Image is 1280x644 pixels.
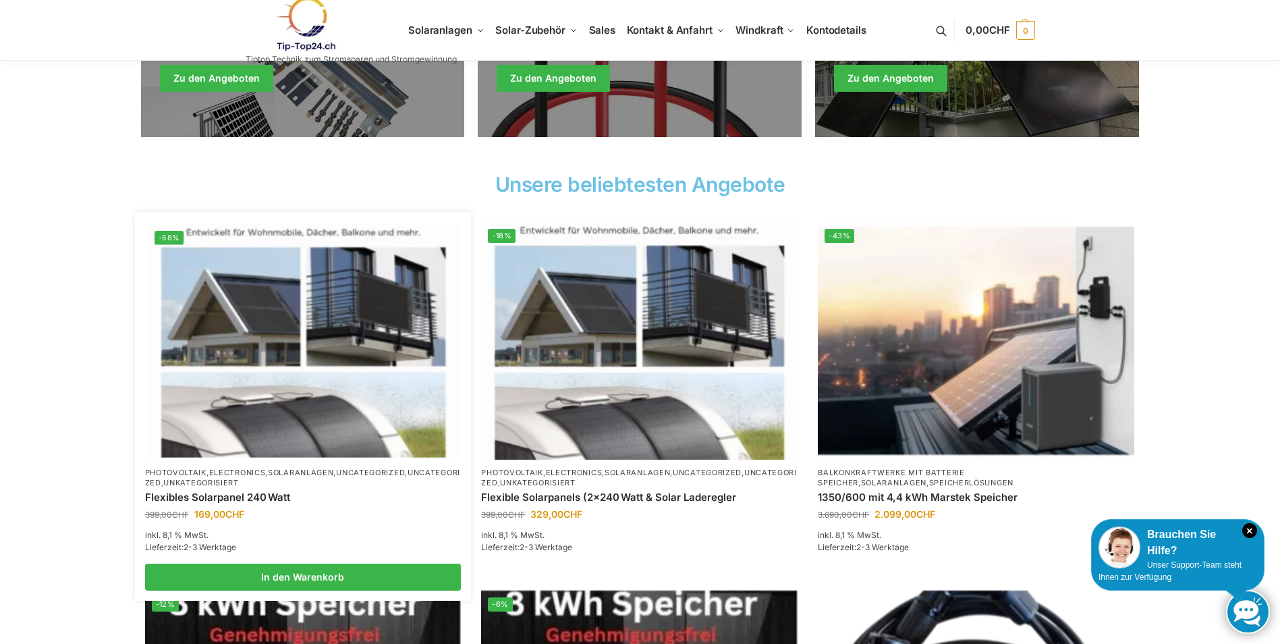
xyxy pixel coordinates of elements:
[336,468,405,477] a: Uncategorized
[194,508,244,520] bdi: 169,00
[246,55,457,63] p: Tiptop Technik zum Stromsparen und Stromgewinnung
[481,468,542,477] a: Photovoltaik
[481,491,798,504] a: Flexible Solarpanels (2×240 Watt & Solar Laderegler
[145,491,462,504] a: Flexibles Solarpanel 240 Watt
[481,222,798,460] img: Balkon-Terrassen-Kraftwerke 8
[627,24,713,36] span: Kontakt & Anfahrt
[818,529,1134,541] p: inkl. 8,1 % MwSt.
[589,24,616,36] span: Sales
[145,468,206,477] a: Photovoltaik
[989,24,1010,36] span: CHF
[815,2,1139,137] a: Winter Jackets
[929,478,1013,487] a: Speicherlösungen
[145,468,460,487] a: Uncategorized
[818,222,1134,460] a: -43%Balkonkraftwerk mit Marstek Speicher
[148,224,458,457] img: Balkon-Terrassen-Kraftwerke 8
[268,468,333,477] a: Solaranlagen
[481,468,796,487] a: Uncategorized
[818,542,909,552] span: Lieferzeit:
[806,24,866,36] span: Kontodetails
[818,510,869,520] bdi: 3.690,00
[520,542,572,552] span: 2-3 Werktage
[148,224,458,457] a: -58%Flexible Solar Module für Wohnmobile Camping Balkon
[145,510,189,520] bdi: 399,00
[818,468,1134,489] p: , ,
[735,24,783,36] span: Windkraft
[1098,560,1242,582] span: Unser Support-Team steht Ihnen zur Verfügung
[172,510,189,520] span: CHF
[500,478,576,487] a: Unkategorisiert
[481,468,798,489] p: , , , , ,
[481,222,798,460] a: -18%Flexible Solar Module für Wohnmobile Camping Balkon
[605,468,670,477] a: Solaranlagen
[508,510,525,520] span: CHF
[818,491,1134,504] a: 1350/600 mit 4,4 kWh Marstek Speicher
[563,508,582,520] span: CHF
[874,508,935,520] bdi: 2.099,00
[184,542,236,552] span: 2-3 Werktage
[818,222,1134,460] img: Balkon-Terrassen-Kraftwerke 10
[225,508,244,520] span: CHF
[145,564,462,591] a: In den Warenkorb legen: „Flexibles Solarpanel 240 Watt“
[852,510,869,520] span: CHF
[141,2,465,137] a: Holiday Style
[481,510,525,520] bdi: 399,00
[966,24,1009,36] span: 0,00
[495,24,565,36] span: Solar-Zubehör
[530,508,582,520] bdi: 329,00
[1242,523,1257,538] i: Schließen
[966,10,1034,51] a: 0,00CHF 0
[408,24,472,36] span: Solaranlagen
[546,468,603,477] a: Electronics
[1098,527,1140,568] img: Customer service
[861,478,926,487] a: Solaranlagen
[916,508,935,520] span: CHF
[673,468,742,477] a: Uncategorized
[856,542,909,552] span: 2-3 Werktage
[145,468,462,489] p: , , , , ,
[481,529,798,541] p: inkl. 8,1 % MwSt.
[1098,527,1257,559] div: Brauchen Sie Hilfe?
[1016,21,1035,40] span: 0
[818,468,964,487] a: Balkonkraftwerke mit Batterie Speicher
[481,542,572,552] span: Lieferzeit:
[209,468,266,477] a: Electronics
[478,2,802,137] a: Holiday Style
[141,174,1140,194] h2: Unsere beliebtesten Angebote
[145,529,462,541] p: inkl. 8,1 % MwSt.
[145,542,236,552] span: Lieferzeit:
[163,478,239,487] a: Unkategorisiert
